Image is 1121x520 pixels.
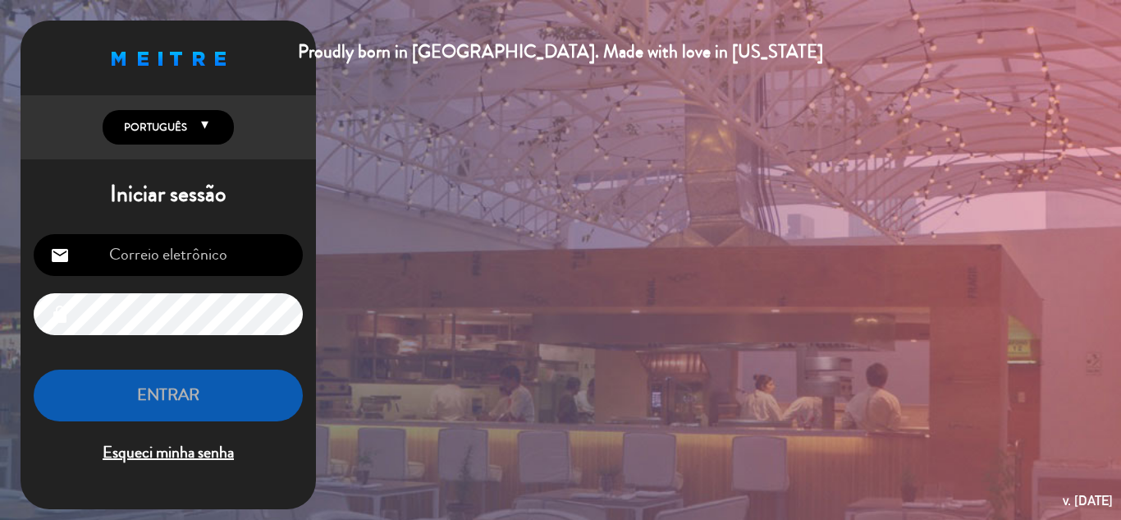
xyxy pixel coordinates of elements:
span: Esqueci minha senha [34,439,303,467]
input: Correio eletrônico [34,234,303,276]
span: Português [120,119,187,136]
i: email [50,246,70,265]
button: ENTRAR [34,370,303,421]
i: lock [50,305,70,324]
h1: Iniciar sessão [21,181,316,209]
div: v. [DATE] [1063,490,1113,512]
